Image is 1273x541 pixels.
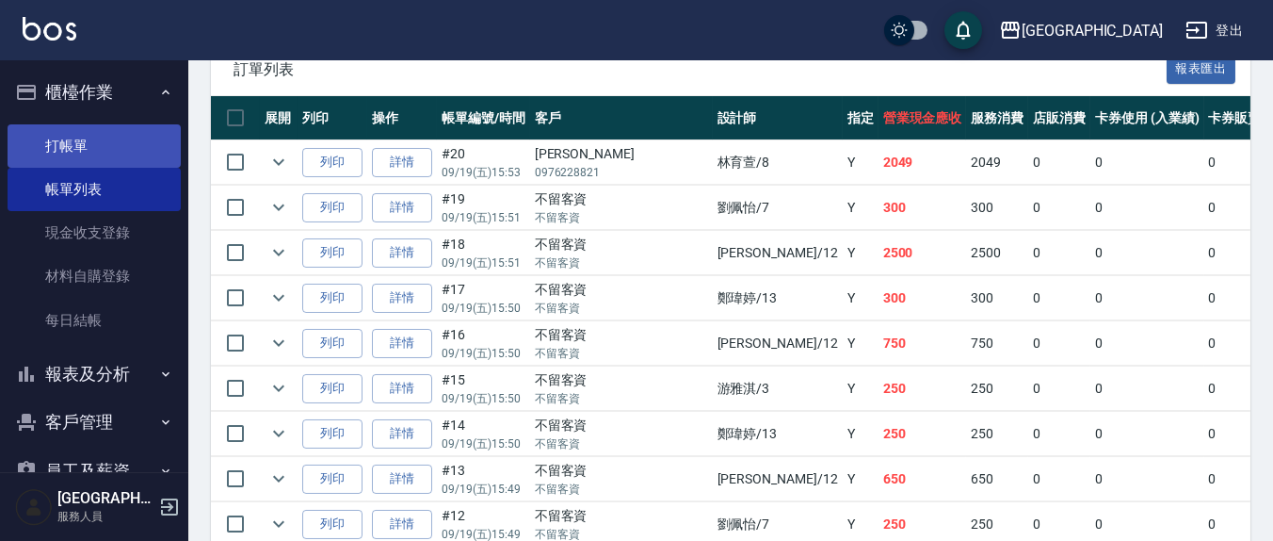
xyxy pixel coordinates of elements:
[878,412,967,456] td: 250
[878,321,967,366] td: 750
[535,325,708,345] div: 不留客資
[265,148,293,176] button: expand row
[878,367,967,411] td: 250
[535,254,708,271] p: 不留客資
[1022,19,1163,42] div: [GEOGRAPHIC_DATA]
[265,510,293,538] button: expand row
[298,96,367,140] th: 列印
[966,367,1028,411] td: 250
[302,193,363,222] button: 列印
[442,345,525,362] p: 09/19 (五) 15:50
[1090,231,1204,275] td: 0
[442,209,525,226] p: 09/19 (五) 15:51
[843,231,878,275] td: Y
[535,189,708,209] div: 不留客資
[1028,412,1090,456] td: 0
[535,235,708,254] div: 不留客資
[265,193,293,221] button: expand row
[8,447,181,496] button: 員工及薪資
[8,124,181,168] a: 打帳單
[878,96,967,140] th: 營業現金應收
[8,68,181,117] button: 櫃檯作業
[437,367,530,411] td: #15
[265,465,293,493] button: expand row
[372,193,432,222] a: 詳情
[535,144,708,164] div: [PERSON_NAME]
[265,238,293,267] button: expand row
[966,457,1028,501] td: 650
[966,321,1028,366] td: 750
[8,299,181,342] a: 每日結帳
[1028,186,1090,230] td: 0
[713,367,843,411] td: 游雅淇 /3
[1028,231,1090,275] td: 0
[8,254,181,298] a: 材料自購登錄
[234,60,1167,79] span: 訂單列表
[713,140,843,185] td: 林育萱 /8
[713,457,843,501] td: [PERSON_NAME] /12
[23,17,76,41] img: Logo
[302,374,363,403] button: 列印
[713,412,843,456] td: 鄭瑋婷 /13
[843,367,878,411] td: Y
[966,186,1028,230] td: 300
[302,419,363,449] button: 列印
[713,321,843,366] td: [PERSON_NAME] /12
[1090,321,1204,366] td: 0
[15,488,53,526] img: Person
[437,457,530,501] td: #13
[1167,55,1236,84] button: 報表匯出
[437,186,530,230] td: #19
[372,510,432,539] a: 詳情
[1178,13,1250,48] button: 登出
[966,412,1028,456] td: 250
[843,412,878,456] td: Y
[372,329,432,358] a: 詳情
[713,231,843,275] td: [PERSON_NAME] /12
[265,419,293,448] button: expand row
[535,164,708,181] p: 0976228821
[843,140,878,185] td: Y
[878,276,967,320] td: 300
[437,231,530,275] td: #18
[1090,276,1204,320] td: 0
[437,412,530,456] td: #14
[535,300,708,317] p: 不留客資
[1090,367,1204,411] td: 0
[260,96,298,140] th: 展開
[372,148,432,177] a: 詳情
[437,276,530,320] td: #17
[843,96,878,140] th: 指定
[1090,96,1204,140] th: 卡券使用 (入業績)
[8,168,181,211] a: 帳單列表
[442,481,525,498] p: 09/19 (五) 15:49
[57,508,153,525] p: 服務人員
[966,276,1028,320] td: 300
[372,374,432,403] a: 詳情
[372,284,432,313] a: 詳情
[713,276,843,320] td: 鄭瑋婷 /13
[966,140,1028,185] td: 2049
[1028,457,1090,501] td: 0
[535,370,708,390] div: 不留客資
[1090,186,1204,230] td: 0
[878,231,967,275] td: 2500
[442,164,525,181] p: 09/19 (五) 15:53
[1090,140,1204,185] td: 0
[535,209,708,226] p: 不留客資
[1028,140,1090,185] td: 0
[367,96,437,140] th: 操作
[302,284,363,313] button: 列印
[1028,96,1090,140] th: 店販消費
[1090,457,1204,501] td: 0
[878,140,967,185] td: 2049
[1167,59,1236,77] a: 報表匯出
[530,96,713,140] th: 客戶
[437,140,530,185] td: #20
[966,96,1028,140] th: 服務消費
[535,416,708,435] div: 不留客資
[1090,412,1204,456] td: 0
[1028,321,1090,366] td: 0
[944,11,982,49] button: save
[8,211,181,254] a: 現金收支登錄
